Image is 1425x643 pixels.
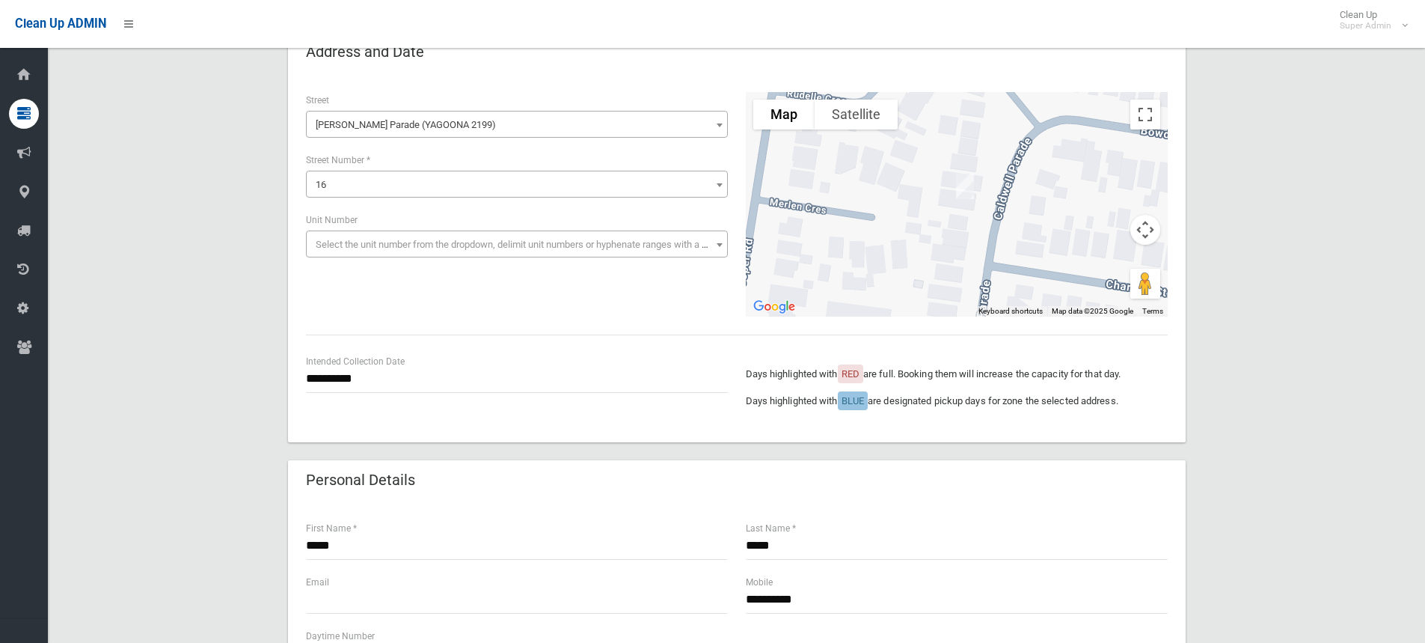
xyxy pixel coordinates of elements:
[842,368,859,380] span: RED
[288,37,442,67] header: Address and Date
[316,179,326,190] span: 16
[316,239,734,250] span: Select the unit number from the dropdown, delimit unit numbers or hyphenate ranges with a comma
[15,16,106,31] span: Clean Up ADMIN
[842,395,864,406] span: BLUE
[1130,269,1160,299] button: Drag Pegman onto the map to open Street View
[310,115,724,135] span: Caldwell Parade (YAGOONA 2199)
[978,306,1043,317] button: Keyboard shortcuts
[750,297,799,317] img: Google
[815,100,898,129] button: Show satellite imagery
[950,168,980,205] div: 16 Caldwell Parade, YAGOONA NSW 2199
[750,297,799,317] a: Open this area in Google Maps (opens a new window)
[1340,20,1391,31] small: Super Admin
[1142,307,1163,315] a: Terms (opens in new tab)
[306,111,728,138] span: Caldwell Parade (YAGOONA 2199)
[1130,215,1160,245] button: Map camera controls
[306,171,728,198] span: 16
[310,174,724,195] span: 16
[746,365,1168,383] p: Days highlighted with are full. Booking them will increase the capacity for that day.
[1130,100,1160,129] button: Toggle fullscreen view
[753,100,815,129] button: Show street map
[1052,307,1133,315] span: Map data ©2025 Google
[288,466,433,495] header: Personal Details
[1332,9,1406,31] span: Clean Up
[746,392,1168,410] p: Days highlighted with are designated pickup days for zone the selected address.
